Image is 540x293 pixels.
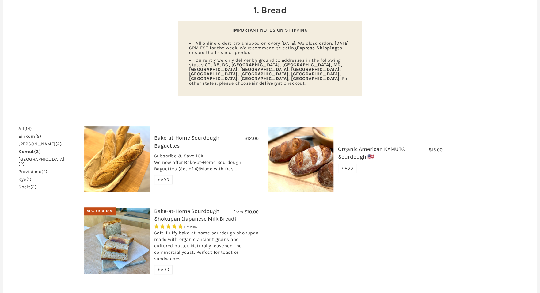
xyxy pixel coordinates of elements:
a: Bake-at-Home Sourdough Baguettes [154,134,219,149]
a: rye(1) [18,177,31,182]
a: spelt(2) [18,185,36,189]
span: (2) [30,184,37,190]
div: Soft, fluffy bake-at-home sourdough shokupan made with organic ancient grains and cultured butter... [154,230,259,265]
span: $15.00 [429,147,443,152]
img: Organic American KAMUT® Sourdough 🇺🇸 [268,127,333,192]
a: [PERSON_NAME](2) [18,142,62,146]
span: (14) [24,126,32,131]
a: provisions(4) [18,169,48,174]
span: (1) [26,176,32,182]
div: + ADD [338,164,357,173]
div: New Addition! [84,207,116,215]
span: From [234,209,243,214]
span: (2) [55,141,62,147]
a: kamut(3) [18,149,41,154]
a: Organic American KAMUT® Sourdough 🇺🇸 [338,146,405,160]
h2: 1. Bread [178,4,362,17]
span: $12.00 [245,136,259,141]
a: All(14) [18,126,32,131]
span: 1 review [184,225,198,229]
span: $10.00 [245,209,259,214]
span: 5.00 stars [154,224,184,229]
span: (4) [41,169,48,174]
img: Bake-at-Home Sourdough Baguettes [84,126,150,192]
strong: air delivery [251,80,278,86]
a: einkorn(5) [18,134,41,139]
strong: CT, DE, DC, [GEOGRAPHIC_DATA], [GEOGRAPHIC_DATA], MD, [GEOGRAPHIC_DATA], [GEOGRAPHIC_DATA], [GEOG... [189,62,342,81]
strong: Express Shipping [297,45,337,51]
span: + ADD [158,267,169,272]
span: (3) [34,149,41,154]
img: Bake-at-Home Sourdough Shokupan (Japanese Milk Bread) [84,208,150,274]
span: + ADD [158,177,169,182]
span: + ADD [341,166,353,171]
span: (2) [18,161,25,167]
span: (5) [35,133,41,139]
a: Bake-at-Home Sourdough Shokupan (Japanese Milk Bread) [154,208,236,222]
div: + ADD [154,265,173,274]
span: Currently we only deliver by ground to addresses in the following states: . For other states, ple... [189,57,349,86]
strong: IMPORTANT NOTES ON SHIPPING [232,27,308,33]
div: + ADD [154,175,173,184]
span: All online orders are shipped on every [DATE]. We close orders [DATE] 6PM EST for the week. We re... [189,40,349,55]
a: [GEOGRAPHIC_DATA](2) [18,157,64,166]
div: Subscribe & Save 10% We now offer Bake-at-Home Sourdough Baguettes (Set of 4)!Made with fres... [154,153,259,175]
